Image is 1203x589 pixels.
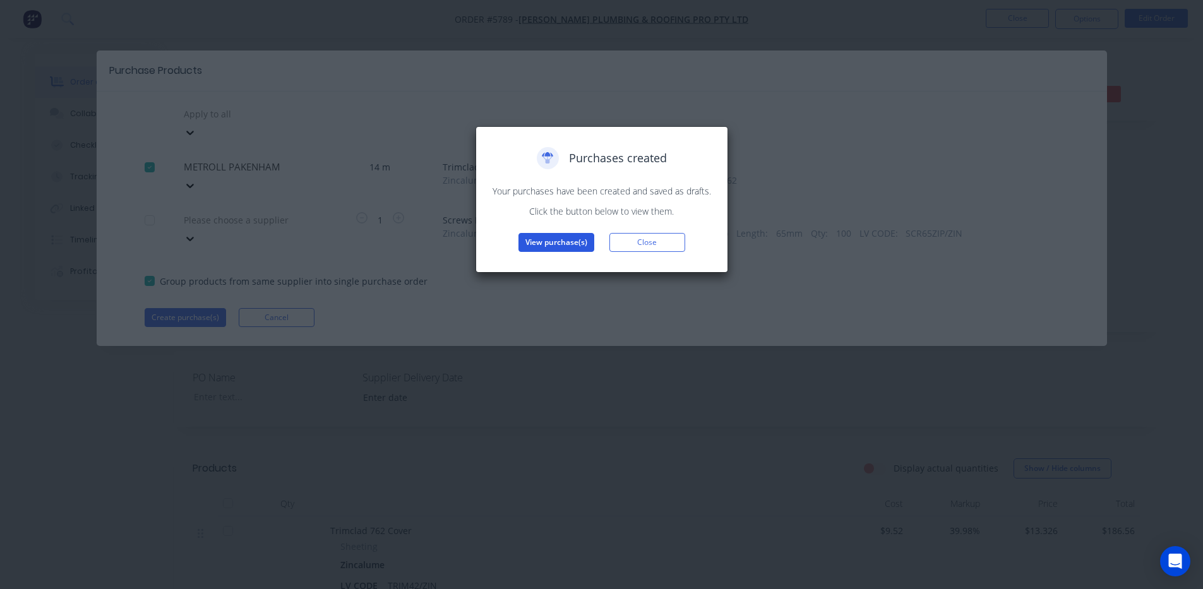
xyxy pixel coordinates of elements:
[569,150,667,167] span: Purchases created
[1160,546,1190,576] div: Open Intercom Messenger
[489,205,715,218] p: Click the button below to view them.
[518,233,594,252] button: View purchase(s)
[489,184,715,198] p: Your purchases have been created and saved as drafts.
[609,233,685,252] button: Close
